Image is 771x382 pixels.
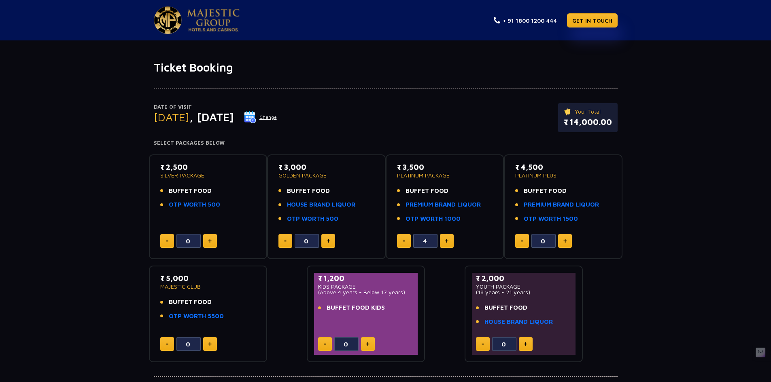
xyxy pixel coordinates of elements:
[524,186,567,196] span: BUFFET FOOD
[524,342,527,346] img: plus
[406,186,448,196] span: BUFFET FOOD
[445,239,448,243] img: plus
[287,186,330,196] span: BUFFET FOOD
[187,9,240,32] img: Majestic Pride
[166,344,168,345] img: minus
[169,298,212,307] span: BUFFET FOOD
[327,303,385,312] span: BUFFET FOOD KIDS
[567,13,618,27] a: GET IN TOUCH
[524,214,578,224] a: OTP WORTH 1500
[397,162,493,173] p: ₹ 3,500
[397,173,493,178] p: PLATINUM PACKAGE
[208,342,212,346] img: plus
[154,61,618,74] h1: Ticket Booking
[482,344,484,345] img: minus
[287,214,338,224] a: OTP WORTH 500
[564,107,572,116] img: ticket
[278,173,374,178] p: GOLDEN PACKAGE
[494,16,557,25] a: + 91 1800 1200 444
[160,162,256,173] p: ₹ 2,500
[515,162,611,173] p: ₹ 4,500
[324,344,326,345] img: minus
[166,241,168,242] img: minus
[287,200,355,209] a: HOUSE BRAND LIQUOR
[318,284,414,289] p: KIDS PACKAGE
[169,200,220,209] a: OTP WORTH 500
[244,111,277,124] button: Change
[327,239,330,243] img: plus
[403,241,405,242] img: minus
[278,162,374,173] p: ₹ 3,000
[515,173,611,178] p: PLATINUM PLUS
[476,284,572,289] p: YOUTH PACKAGE
[524,200,599,209] a: PREMIUM BRAND LIQUOR
[484,303,527,312] span: BUFFET FOOD
[564,107,612,116] p: Your Total
[476,273,572,284] p: ₹ 2,000
[564,116,612,128] p: ₹ 14,000.00
[154,140,618,146] h4: Select Packages Below
[169,186,212,196] span: BUFFET FOOD
[563,239,567,243] img: plus
[154,6,182,34] img: Majestic Pride
[154,110,189,124] span: [DATE]
[318,273,414,284] p: ₹ 1,200
[318,289,414,295] p: (Above 4 years - Below 17 years)
[154,103,277,111] p: Date of Visit
[476,289,572,295] p: (18 years - 21 years)
[406,200,481,209] a: PREMIUM BRAND LIQUOR
[521,241,523,242] img: minus
[208,239,212,243] img: plus
[160,284,256,289] p: MAJESTIC CLUB
[160,273,256,284] p: ₹ 5,000
[484,317,553,327] a: HOUSE BRAND LIQUOR
[406,214,461,224] a: OTP WORTH 1000
[160,173,256,178] p: SILVER PACKAGE
[169,312,224,321] a: OTP WORTH 5500
[366,342,370,346] img: plus
[284,241,287,242] img: minus
[189,110,234,124] span: , [DATE]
